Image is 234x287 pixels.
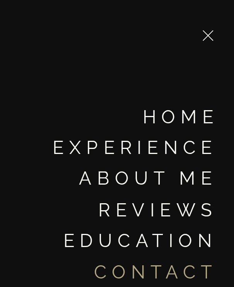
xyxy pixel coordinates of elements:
a: EDUCATION [11,232,217,251]
a: REVIEWS [39,201,217,221]
a: HOME [143,108,217,128]
a: CONTACT [39,263,217,283]
a: ABOUT ME [31,169,217,189]
a: Experience [31,138,217,158]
